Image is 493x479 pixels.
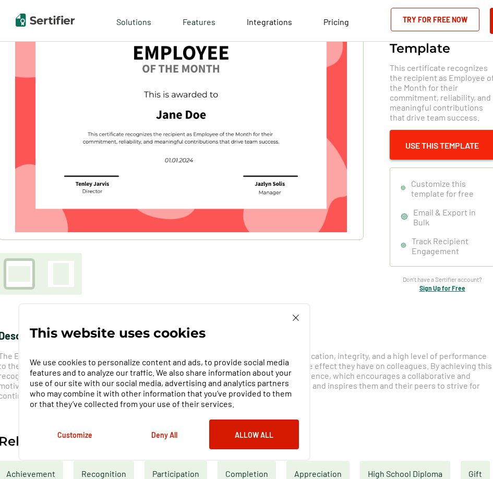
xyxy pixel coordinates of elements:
img: Cookie Popup Close [293,315,299,321]
span: Customize this template for free [411,178,484,198]
span: Integrations [247,17,292,27]
button: Customize [30,420,119,449]
span: Solutions [116,14,151,27]
img: Sertifier | Digital Credentialing Platform [16,14,75,27]
a: Pricing [323,14,349,27]
p: We use cookies to personalize content and ads, to provide social media features and to analyze ou... [30,357,299,409]
span: Don’t have a Sertifier account? [403,274,482,284]
p: This website uses cookies [30,328,206,338]
span: Track Recipient Engagement [412,236,484,256]
span: Email & Export in Bulk [413,207,484,227]
a: Integrations [247,14,292,27]
a: Sign Up for Free [419,284,465,292]
a: Try for Free Now [391,8,479,31]
button: Deny All [119,420,209,449]
button: Allow All [209,420,299,449]
span: Features [183,14,215,27]
span: Pricing [323,17,349,27]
